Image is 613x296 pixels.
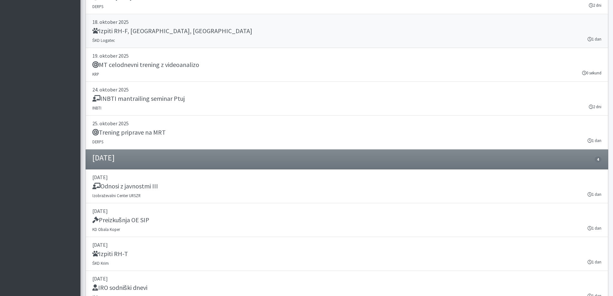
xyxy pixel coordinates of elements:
h4: [DATE] [92,153,115,163]
h5: Trening priprave na MRT [92,129,166,136]
h5: MT celodnevni trening z videoanalizo [92,61,199,69]
small: 0 sekund [582,70,601,76]
small: DERPS [92,4,103,9]
p: [DATE] [92,207,601,215]
small: 2 dni [589,2,601,8]
small: 1 dan [588,138,601,144]
small: DERPS [92,139,103,144]
small: INBTI [92,105,101,110]
h5: IRO sodniški dnevi [92,284,147,291]
p: [DATE] [92,241,601,249]
h5: Preizkušnja OE SIP [92,216,149,224]
p: 25. oktober 2025 [92,119,601,127]
a: 19. oktober 2025 MT celodnevni trening z videoanalizo KRP 0 sekund [86,48,608,82]
h5: Izpiti RH-T [92,250,128,258]
small: ŠKD Logatec [92,38,115,43]
small: ŠKD Krim [92,261,109,266]
p: [DATE] [92,275,601,282]
p: 18. oktober 2025 [92,18,601,26]
small: 2 dni [589,104,601,110]
small: Izobraževalni Center URSZR [92,193,141,198]
small: KD Obala Koper [92,227,120,232]
p: [DATE] [92,173,601,181]
h5: INBTI mantrailing seminar Ptuj [92,95,185,102]
small: 1 dan [588,36,601,42]
a: 18. oktober 2025 Izpiti RH-F, [GEOGRAPHIC_DATA], [GEOGRAPHIC_DATA] ŠKD Logatec 1 dan [86,14,608,48]
p: 24. oktober 2025 [92,86,601,93]
small: 1 dan [588,225,601,231]
a: 24. oktober 2025 INBTI mantrailing seminar Ptuj INBTI 2 dni [86,82,608,116]
a: [DATE] Izpiti RH-T ŠKD Krim 1 dan [86,237,608,271]
a: 25. oktober 2025 Trening priprave na MRT DERPS 1 dan [86,116,608,149]
small: KRP [92,72,99,77]
h5: Izpiti RH-F, [GEOGRAPHIC_DATA], [GEOGRAPHIC_DATA] [92,27,252,35]
small: 1 dan [588,259,601,265]
small: 1 dan [588,191,601,197]
h5: Odnosi z javnostmi III [92,182,158,190]
span: 4 [595,157,601,162]
a: [DATE] Preizkušnja OE SIP KD Obala Koper 1 dan [86,203,608,237]
p: 19. oktober 2025 [92,52,601,60]
a: [DATE] Odnosi z javnostmi III Izobraževalni Center URSZR 1 dan [86,169,608,203]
